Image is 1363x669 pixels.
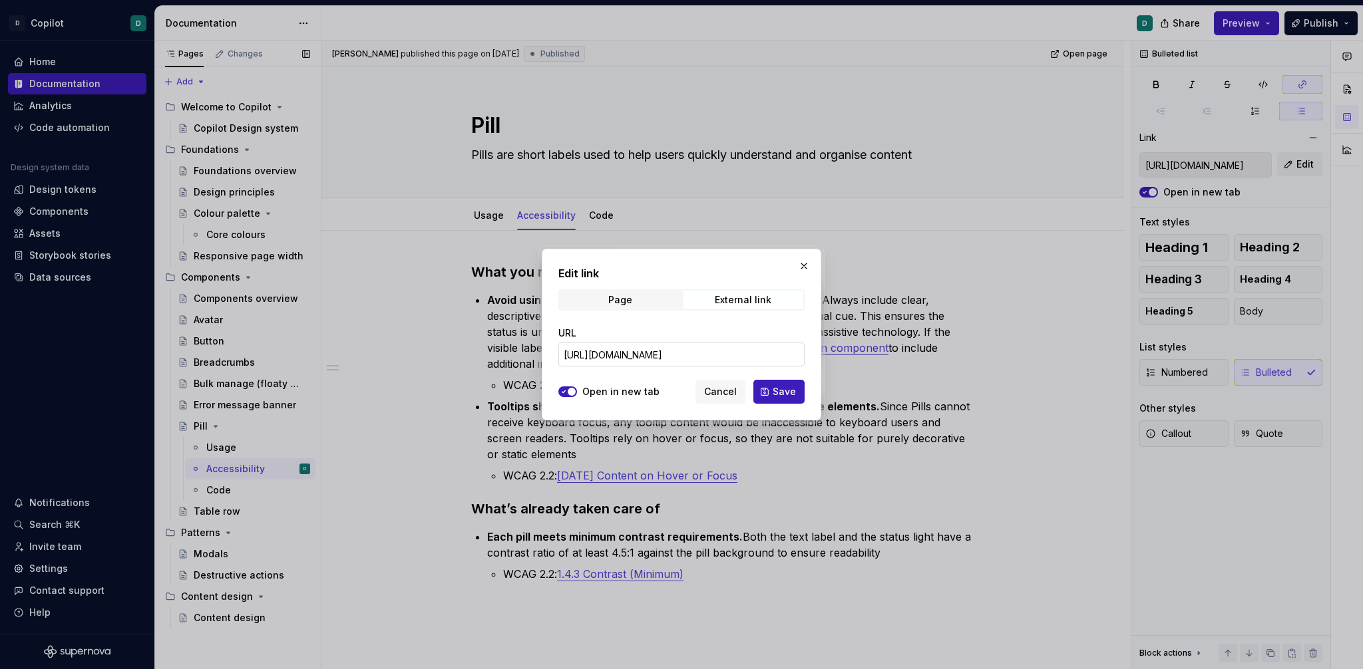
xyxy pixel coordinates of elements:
[558,265,805,281] h2: Edit link
[715,295,771,305] div: External link
[608,295,632,305] div: Page
[582,385,660,398] label: Open in new tab
[695,380,745,404] button: Cancel
[773,385,796,398] span: Save
[558,342,805,366] input: https://
[558,327,576,340] label: URL
[753,380,805,404] button: Save
[704,385,737,398] span: Cancel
